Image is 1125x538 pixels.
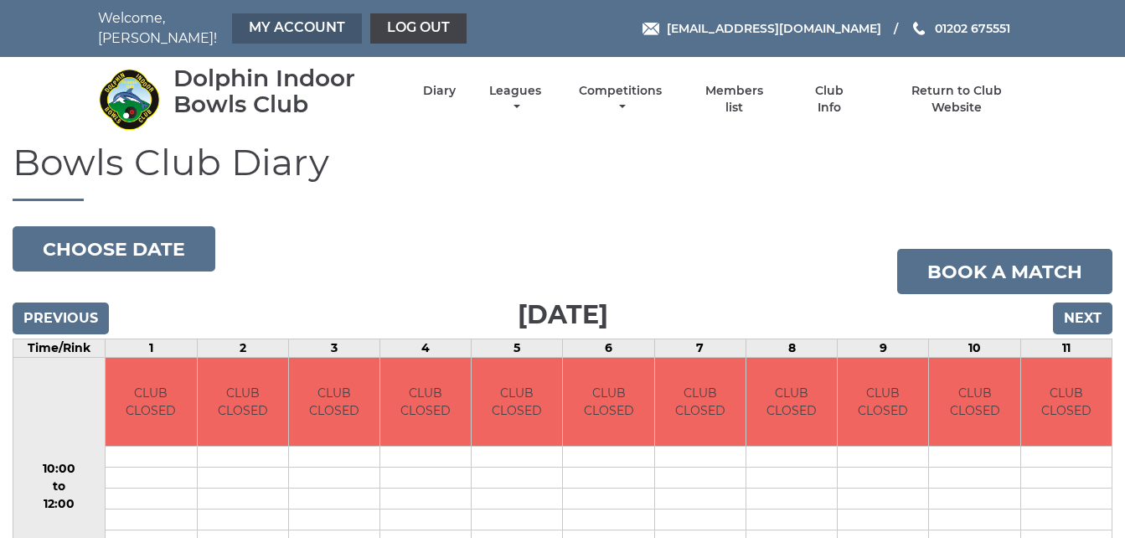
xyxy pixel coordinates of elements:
a: Diary [423,83,456,99]
a: My Account [232,13,362,44]
td: CLUB CLOSED [1021,358,1112,446]
td: 9 [838,339,929,358]
td: 4 [380,339,472,358]
a: Email [EMAIL_ADDRESS][DOMAIN_NAME] [642,19,881,38]
a: Leagues [485,83,545,116]
td: CLUB CLOSED [838,358,928,446]
td: 7 [654,339,746,358]
td: 8 [746,339,837,358]
h1: Bowls Club Diary [13,142,1112,201]
a: Book a match [897,249,1112,294]
td: 3 [288,339,379,358]
td: 1 [106,339,197,358]
td: 10 [929,339,1020,358]
td: CLUB CLOSED [198,358,288,446]
input: Previous [13,303,109,334]
a: Club Info [802,83,857,116]
td: 5 [472,339,563,358]
button: Choose date [13,226,215,272]
a: Return to Club Website [885,83,1027,116]
img: Dolphin Indoor Bowls Club [98,68,161,131]
td: CLUB CLOSED [289,358,379,446]
a: Log out [370,13,467,44]
td: 11 [1020,339,1112,358]
nav: Welcome, [PERSON_NAME]! [98,8,471,49]
td: CLUB CLOSED [746,358,837,446]
a: Phone us 01202 675551 [911,19,1010,38]
td: 2 [197,339,288,358]
img: Phone us [913,22,925,35]
td: CLUB CLOSED [106,358,196,446]
a: Members list [695,83,772,116]
td: CLUB CLOSED [472,358,562,446]
a: Competitions [575,83,667,116]
td: 6 [563,339,654,358]
span: 01202 675551 [935,21,1010,36]
span: [EMAIL_ADDRESS][DOMAIN_NAME] [667,21,881,36]
div: Dolphin Indoor Bowls Club [173,65,394,117]
img: Email [642,23,659,35]
td: CLUB CLOSED [655,358,746,446]
td: CLUB CLOSED [380,358,471,446]
td: CLUB CLOSED [563,358,653,446]
td: CLUB CLOSED [929,358,1019,446]
input: Next [1053,303,1112,334]
td: Time/Rink [13,339,106,358]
